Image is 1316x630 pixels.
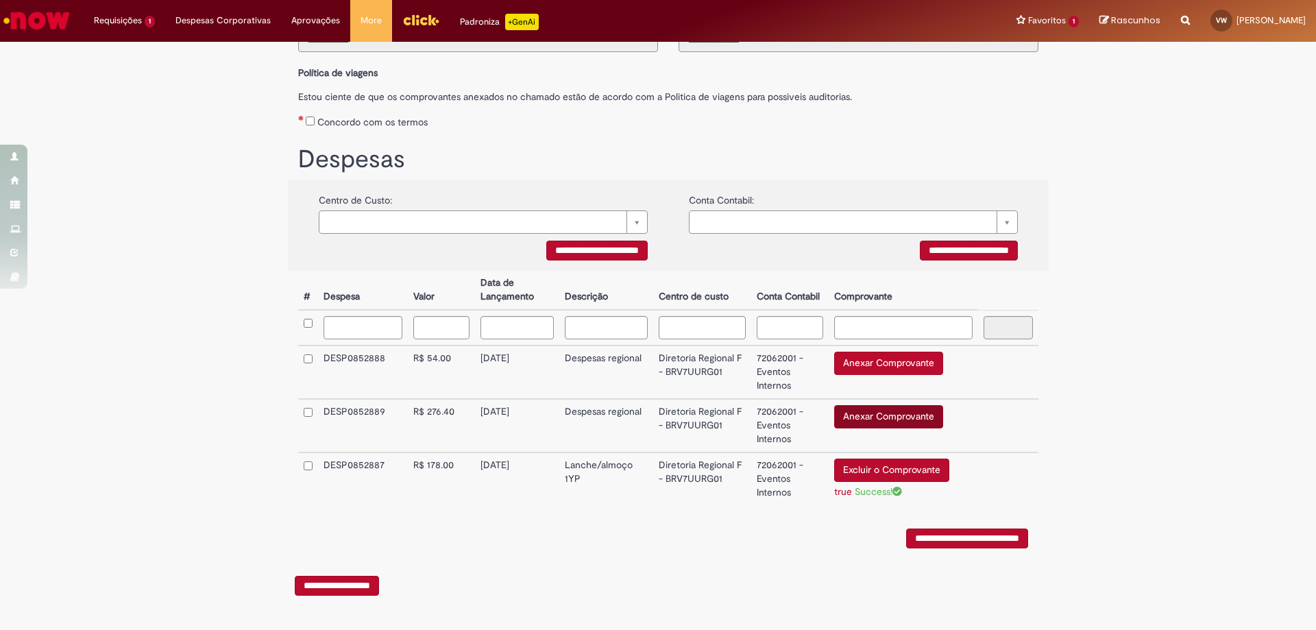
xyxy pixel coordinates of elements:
span: Success! [855,485,902,498]
span: 1 [145,16,155,27]
th: Despesa [318,271,408,310]
div: Padroniza [460,14,539,30]
span: More [361,14,382,27]
h1: Despesas [298,146,1038,173]
a: true [834,485,852,498]
button: Anexar Comprovante [834,405,943,428]
td: Despesas regional [559,399,653,452]
span: VW [1216,16,1227,25]
a: Limpar campo {0} [319,210,648,234]
th: Data de Lançamento [475,271,559,310]
span: Rascunhos [1111,14,1160,27]
td: R$ 178.00 [408,452,475,508]
td: Despesas regional [559,346,653,399]
th: # [298,271,318,310]
td: Diretoria Regional F - BRV7UURG01 [653,452,752,508]
span: 1 [1069,16,1079,27]
td: Anexar Comprovante [829,399,978,452]
th: Descrição [559,271,653,310]
a: Limpar campo {0} [689,210,1018,234]
span: Requisições [94,14,142,27]
a: Rascunhos [1099,14,1160,27]
b: Política de viagens [298,66,378,79]
label: Estou ciente de que os comprovantes anexados no chamado estão de acordo com a Politica de viagens... [298,83,1038,104]
button: Anexar Comprovante [834,352,943,375]
img: ServiceNow [1,7,72,34]
td: Excluir o Comprovante true Success! [829,452,978,508]
td: Diretoria Regional F - BRV7UURG01 [653,346,752,399]
th: Centro de custo [653,271,752,310]
label: Centro de Custo: [319,186,392,207]
img: click_logo_yellow_360x200.png [402,10,439,30]
label: Conta Contabil: [689,186,754,207]
span: Despesas Corporativas [175,14,271,27]
td: R$ 276.40 [408,399,475,452]
span: Aprovações [291,14,340,27]
th: Valor [408,271,475,310]
p: +GenAi [505,14,539,30]
td: DESP0852889 [318,399,408,452]
th: Comprovante [829,271,978,310]
th: Conta Contabil [751,271,829,310]
td: Diretoria Regional F - BRV7UURG01 [653,399,752,452]
span: Favoritos [1028,14,1066,27]
td: [DATE] [475,452,559,508]
td: DESP0852888 [318,346,408,399]
button: Excluir o Comprovante [834,459,949,482]
td: 72062001 - Eventos Internos [751,452,829,508]
td: [DATE] [475,346,559,399]
td: 72062001 - Eventos Internos [751,346,829,399]
td: Lanche/almoço 1YP [559,452,653,508]
td: DESP0852887 [318,452,408,508]
td: Anexar Comprovante [829,346,978,399]
td: R$ 54.00 [408,346,475,399]
td: 72062001 - Eventos Internos [751,399,829,452]
label: Concordo com os termos [317,115,428,129]
td: [DATE] [475,399,559,452]
span: [PERSON_NAME] [1236,14,1306,26]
